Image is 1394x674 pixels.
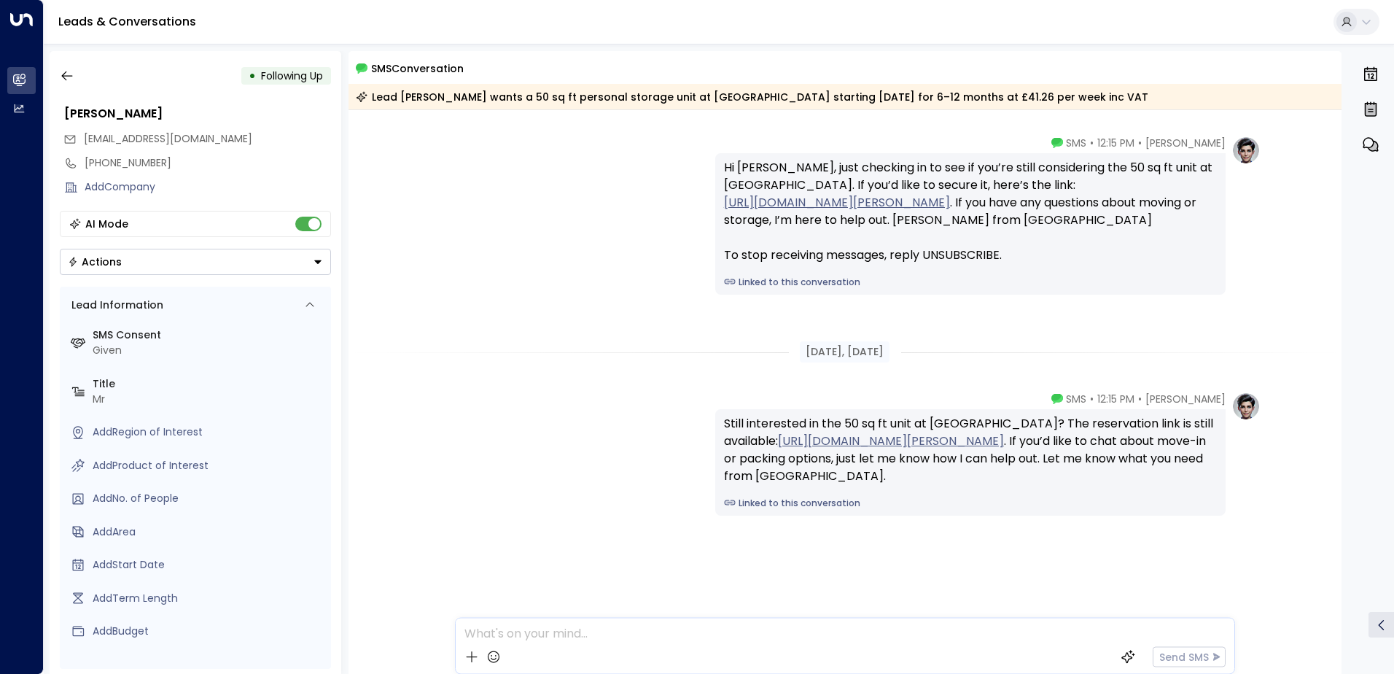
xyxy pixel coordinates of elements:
a: Linked to this conversation [724,497,1217,510]
span: • [1090,392,1094,406]
div: [PHONE_NUMBER] [85,155,331,171]
span: Following Up [261,69,323,83]
span: SMS [1066,136,1086,150]
div: Actions [68,255,122,268]
div: • [249,63,256,89]
label: Title [93,376,325,392]
a: [URL][DOMAIN_NAME][PERSON_NAME] [724,194,950,212]
div: Button group with a nested menu [60,249,331,275]
div: Lead Information [66,298,163,313]
div: [DATE], [DATE] [800,341,889,363]
span: 12:15 PM [1097,136,1134,150]
div: AddArea [93,524,325,540]
span: • [1090,136,1094,150]
div: Lead [PERSON_NAME] wants a 50 sq ft personal storage unit at [GEOGRAPHIC_DATA] starting [DATE] fo... [356,90,1148,104]
div: Still interested in the 50 sq ft unit at [GEOGRAPHIC_DATA]? The reservation link is still availab... [724,415,1217,485]
a: Leads & Conversations [58,13,196,30]
span: [PERSON_NAME] [1145,136,1226,150]
span: 12:15 PM [1097,392,1134,406]
div: AddTerm Length [93,591,325,606]
img: profile-logo.png [1231,392,1261,421]
span: [PERSON_NAME] [1145,392,1226,406]
div: Mr [93,392,325,407]
div: AddStart Date [93,557,325,573]
label: Source [93,657,325,673]
a: Linked to this conversation [724,276,1217,289]
div: AI Mode [85,217,128,231]
a: [URL][DOMAIN_NAME][PERSON_NAME] [778,433,1004,450]
span: • [1138,136,1142,150]
div: Given [93,343,325,358]
span: SMS Conversation [371,60,464,77]
div: AddRegion of Interest [93,425,325,440]
span: SMS [1066,392,1086,406]
span: • [1138,392,1142,406]
label: SMS Consent [93,328,325,343]
span: [EMAIL_ADDRESS][DOMAIN_NAME] [84,131,252,146]
div: AddProduct of Interest [93,458,325,473]
div: AddNo. of People [93,491,325,506]
div: [PERSON_NAME] [64,105,331,123]
div: Hi [PERSON_NAME], just checking in to see if you’re still considering the 50 sq ft unit at [GEOGR... [724,159,1217,264]
div: AddBudget [93,624,325,639]
img: profile-logo.png [1231,136,1261,165]
div: AddCompany [85,179,331,195]
button: Actions [60,249,331,275]
span: ayanshah301287@yahoo.com [84,131,252,147]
